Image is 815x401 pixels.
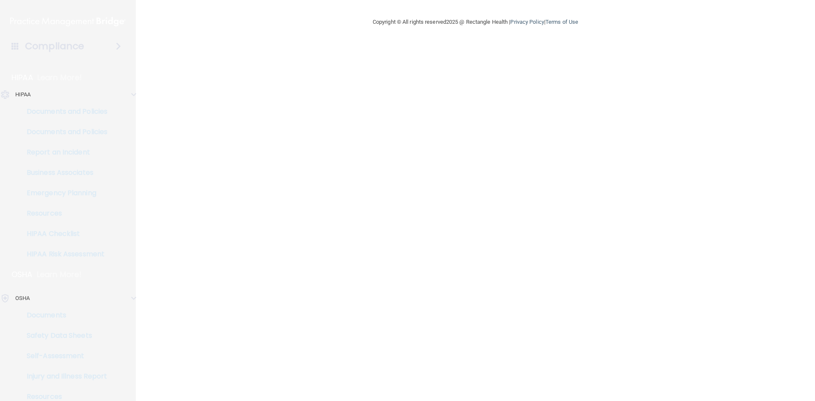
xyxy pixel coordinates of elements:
[11,73,33,83] p: HIPAA
[6,209,121,218] p: Resources
[37,73,82,83] p: Learn More!
[6,311,121,320] p: Documents
[6,250,121,258] p: HIPAA Risk Assessment
[6,168,121,177] p: Business Associates
[6,393,121,401] p: Resources
[320,8,630,36] div: Copyright © All rights reserved 2025 @ Rectangle Health | |
[6,148,121,157] p: Report an Incident
[6,331,121,340] p: Safety Data Sheets
[6,230,121,238] p: HIPAA Checklist
[510,19,544,25] a: Privacy Policy
[10,13,126,30] img: PMB logo
[25,40,84,52] h4: Compliance
[15,293,30,303] p: OSHA
[15,90,31,100] p: HIPAA
[545,19,578,25] a: Terms of Use
[6,107,121,116] p: Documents and Policies
[6,189,121,197] p: Emergency Planning
[11,269,33,280] p: OSHA
[6,128,121,136] p: Documents and Policies
[6,372,121,381] p: Injury and Illness Report
[37,269,82,280] p: Learn More!
[6,352,121,360] p: Self-Assessment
